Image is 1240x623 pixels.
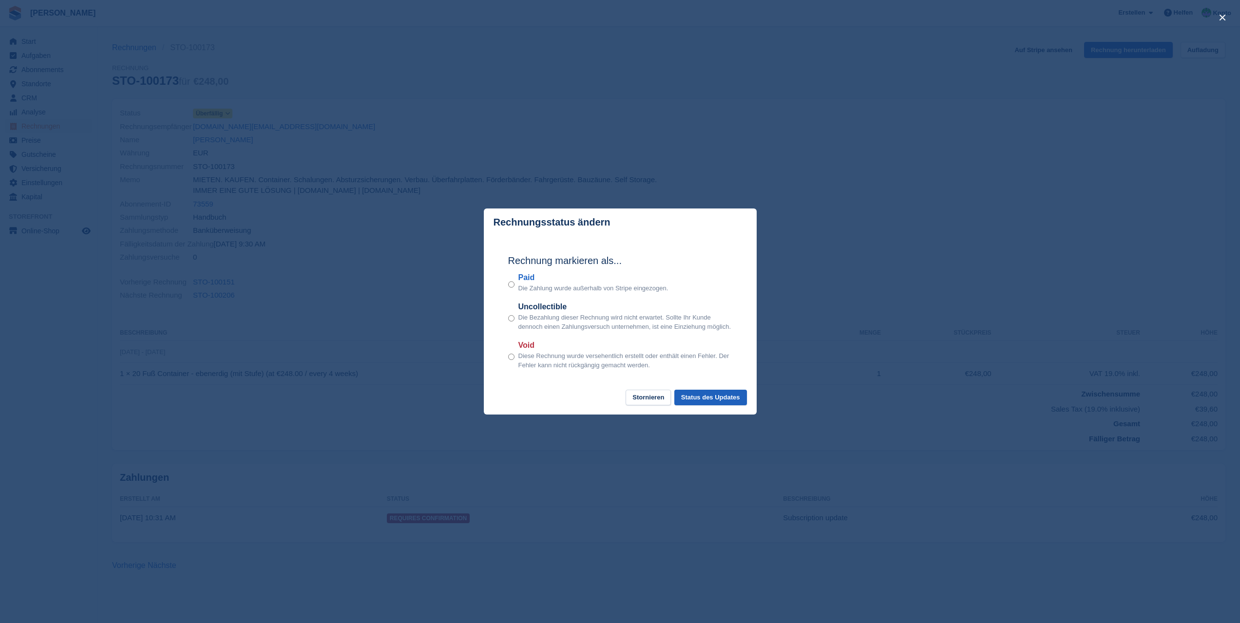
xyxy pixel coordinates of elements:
label: Void [518,340,732,351]
label: Paid [518,272,668,283]
button: Stornieren [626,390,671,406]
button: Status des Updates [674,390,747,406]
p: Die Bezahlung dieser Rechnung wird nicht erwartet. Sollte Ihr Kunde dennoch einen Zahlungsversuch... [518,313,732,332]
button: close [1215,10,1230,25]
p: Diese Rechnung wurde versehentlich erstellt oder enthält einen Fehler. Der Fehler kann nicht rück... [518,351,732,370]
p: Rechnungsstatus ändern [494,217,610,228]
label: Uncollectible [518,301,732,313]
p: Die Zahlung wurde außerhalb von Stripe eingezogen. [518,283,668,293]
h2: Rechnung markieren als... [508,253,732,268]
